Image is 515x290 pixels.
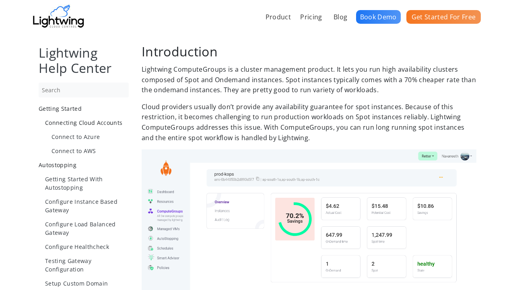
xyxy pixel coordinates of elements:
p: Lightwing ComputeGroups is a cluster management product. It lets you run high availability cluste... [142,64,476,95]
a: Product [263,8,294,26]
p: Cloud providers usually don’t provide any availability guarantee for spot instances. Because of t... [142,102,476,143]
span: Autostopping [39,161,76,169]
a: Blog [331,8,350,26]
a: Setup Custom Domain [45,279,129,288]
a: Getting Started With Autostopping [45,175,129,192]
a: Connect to Azure [51,133,129,141]
a: Get Started For Free [406,10,481,24]
a: Configure Load Balanced Gateway [45,220,129,237]
a: Testing Gateway Configuration [45,257,129,273]
span: Connecting Cloud Accounts [45,119,122,126]
span: Getting Started [39,105,82,112]
input: Search [39,83,129,97]
a: Pricing [297,8,325,26]
a: Connect to AWS [51,147,129,155]
h2: Introduction [142,45,476,58]
a: Book Demo [356,10,401,24]
a: Lightwing Help Center [39,44,112,77]
a: Configure Healthcheck [45,242,129,251]
a: Configure Instance Based Gateway [45,197,129,214]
